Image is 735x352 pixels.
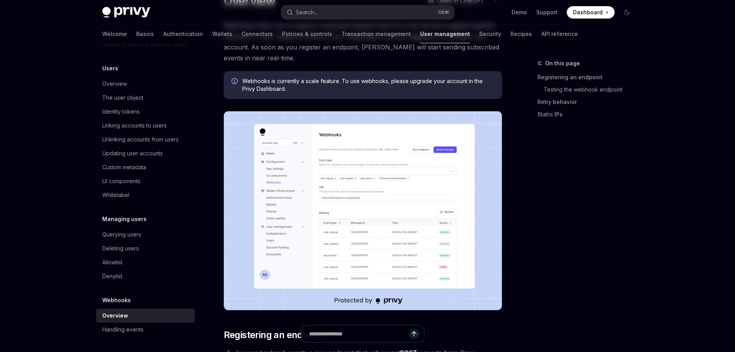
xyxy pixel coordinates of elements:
a: Static IPs [537,108,639,121]
a: Overview [96,77,195,91]
a: Policies & controls [282,25,332,43]
a: Handling events [96,323,195,337]
button: Toggle dark mode [621,6,633,19]
div: Unlinking accounts from users [102,135,179,144]
a: The user object [96,91,195,105]
a: Testing the webhook endpoint [544,83,639,96]
span: Ctrl K [438,9,449,15]
a: Wallets [212,25,232,43]
div: Updating user accounts [102,149,163,158]
div: Querying users [102,230,141,239]
div: Allowlist [102,258,122,267]
a: Denylist [96,269,195,283]
a: Welcome [102,25,127,43]
a: Authentication [163,25,203,43]
h5: Managing users [102,214,147,224]
a: Custom metadata [96,160,195,174]
a: Unlinking accounts from users [96,133,195,146]
button: Send message [409,328,419,339]
a: Dashboard [567,6,615,19]
span: Webhooks is currently a scale feature. To use webhooks, please upgrade your account in the Privy ... [242,77,494,93]
div: Whitelabel [102,190,129,200]
h5: Webhooks [102,296,131,305]
a: Connectors [242,25,273,43]
h5: Users [102,64,118,73]
button: Search...CtrlK [281,5,454,19]
a: Security [479,25,501,43]
a: Overview [96,309,195,323]
a: Retry behavior [537,96,639,108]
a: Querying users [96,228,195,241]
a: Updating user accounts [96,146,195,160]
div: Handling events [102,325,144,334]
span: On this page [545,59,580,68]
a: Support [536,9,558,16]
div: Overview [102,79,127,88]
div: Denylist [102,272,122,281]
div: Search... [296,8,318,17]
div: Deleting users [102,244,139,253]
div: Linking accounts to users [102,121,167,130]
a: Allowlist [96,255,195,269]
a: User management [420,25,470,43]
a: API reference [541,25,578,43]
a: Demo [512,9,527,16]
a: Recipes [510,25,532,43]
a: UI components [96,174,195,188]
div: The user object [102,93,143,102]
a: Deleting users [96,241,195,255]
a: Registering an endpoint [537,71,639,83]
img: dark logo [102,7,150,18]
svg: Info [231,78,239,86]
img: images/Webhooks.png [224,111,502,310]
div: UI components [102,177,140,186]
div: Custom metadata [102,163,146,172]
a: Transaction management [341,25,411,43]
a: Whitelabel [96,188,195,202]
div: Identity tokens [102,107,140,116]
a: Linking accounts to users [96,119,195,133]
span: Dashboard [573,9,603,16]
a: Identity tokens [96,105,195,119]
div: Overview [102,311,128,320]
a: Basics [136,25,154,43]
